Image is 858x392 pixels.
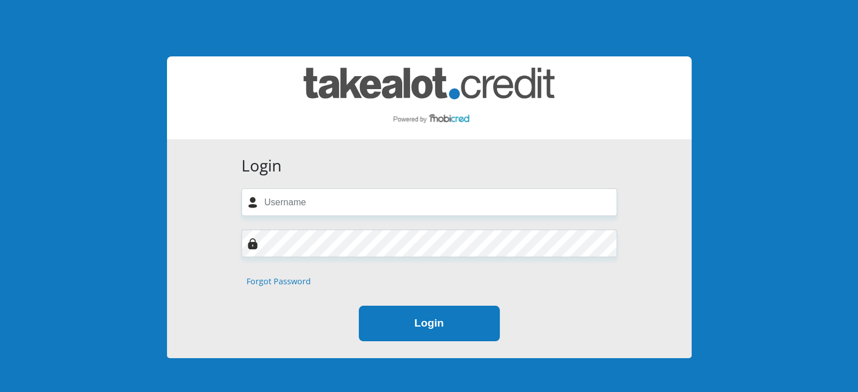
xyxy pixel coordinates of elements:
button: Login [359,306,500,341]
h3: Login [241,156,617,175]
img: user-icon image [247,197,258,208]
input: Username [241,188,617,216]
img: takealot_credit logo [303,68,555,128]
img: Image [247,238,258,249]
a: Forgot Password [247,275,311,288]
